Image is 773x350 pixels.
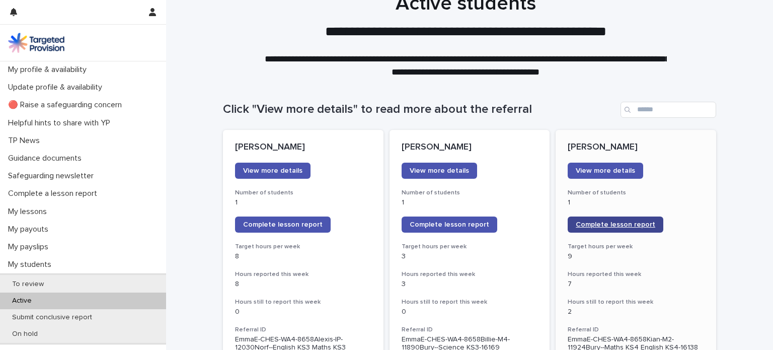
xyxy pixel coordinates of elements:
a: Complete lesson report [235,217,331,233]
p: 0 [402,308,538,316]
a: View more details [568,163,643,179]
p: [PERSON_NAME] [568,142,704,153]
span: View more details [243,167,302,174]
p: TP News [4,136,48,146]
a: Complete lesson report [568,217,663,233]
h3: Target hours per week [235,243,371,251]
span: View more details [410,167,469,174]
p: 8 [235,252,371,261]
h3: Hours still to report this week [402,298,538,306]
p: Safeguarding newsletter [4,171,102,181]
h3: Referral ID [402,326,538,334]
p: 1 [402,198,538,207]
h1: Click "View more details" to read more about the referral [223,102,616,117]
span: View more details [576,167,635,174]
p: 0 [235,308,371,316]
a: View more details [402,163,477,179]
h3: Number of students [235,189,371,197]
h3: Referral ID [235,326,371,334]
p: Update profile & availability [4,83,110,92]
p: 2 [568,308,704,316]
p: 3 [402,252,538,261]
span: Complete lesson report [243,221,323,228]
p: [PERSON_NAME] [402,142,538,153]
p: On hold [4,330,46,338]
p: Complete a lesson report [4,189,105,198]
p: Guidance documents [4,154,90,163]
input: Search [621,102,716,118]
p: My students [4,260,59,269]
p: 🔴 Raise a safeguarding concern [4,100,130,110]
p: My lessons [4,207,55,217]
p: My payslips [4,242,56,252]
h3: Target hours per week [568,243,704,251]
img: M5nRWzHhSzIhMunXDL62 [8,33,64,53]
h3: Hours still to report this week [235,298,371,306]
p: My payouts [4,225,56,234]
h3: Hours reported this week [568,270,704,278]
h3: Referral ID [568,326,704,334]
span: Complete lesson report [410,221,489,228]
h3: Number of students [402,189,538,197]
h3: Hours still to report this week [568,298,704,306]
p: 8 [235,280,371,289]
p: My profile & availability [4,65,95,75]
p: 1 [235,198,371,207]
h3: Hours reported this week [235,270,371,278]
p: Helpful hints to share with YP [4,118,118,128]
h3: Number of students [568,189,704,197]
p: [PERSON_NAME] [235,142,371,153]
p: Active [4,297,40,305]
p: 9 [568,252,704,261]
a: Complete lesson report [402,217,497,233]
p: Submit conclusive report [4,313,100,322]
p: 1 [568,198,704,207]
h3: Hours reported this week [402,270,538,278]
a: View more details [235,163,311,179]
h3: Target hours per week [402,243,538,251]
p: 3 [402,280,538,289]
span: Complete lesson report [576,221,655,228]
p: 7 [568,280,704,289]
p: To review [4,280,52,289]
